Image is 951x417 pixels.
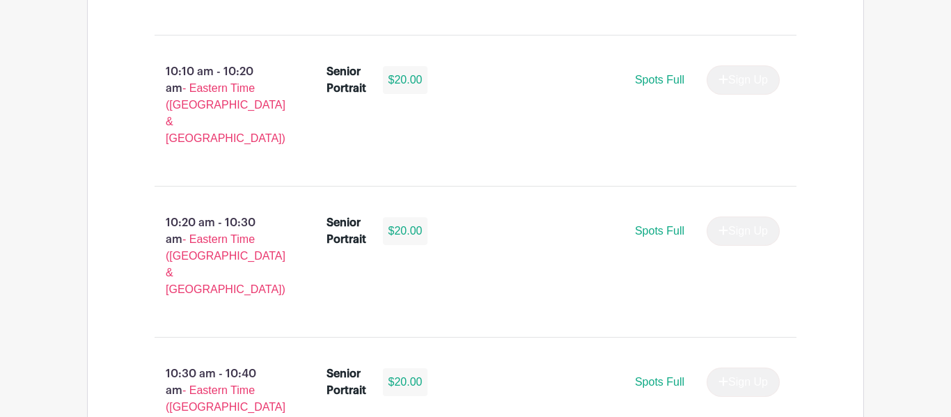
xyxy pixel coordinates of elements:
[383,368,428,396] div: $20.00
[132,58,304,152] p: 10:10 am - 10:20 am
[327,365,366,399] div: Senior Portrait
[383,217,428,245] div: $20.00
[166,82,285,144] span: - Eastern Time ([GEOGRAPHIC_DATA] & [GEOGRAPHIC_DATA])
[132,209,304,304] p: 10:20 am - 10:30 am
[383,66,428,94] div: $20.00
[635,74,684,86] span: Spots Full
[635,225,684,237] span: Spots Full
[327,63,366,97] div: Senior Portrait
[327,214,366,248] div: Senior Portrait
[166,233,285,295] span: - Eastern Time ([GEOGRAPHIC_DATA] & [GEOGRAPHIC_DATA])
[635,376,684,388] span: Spots Full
